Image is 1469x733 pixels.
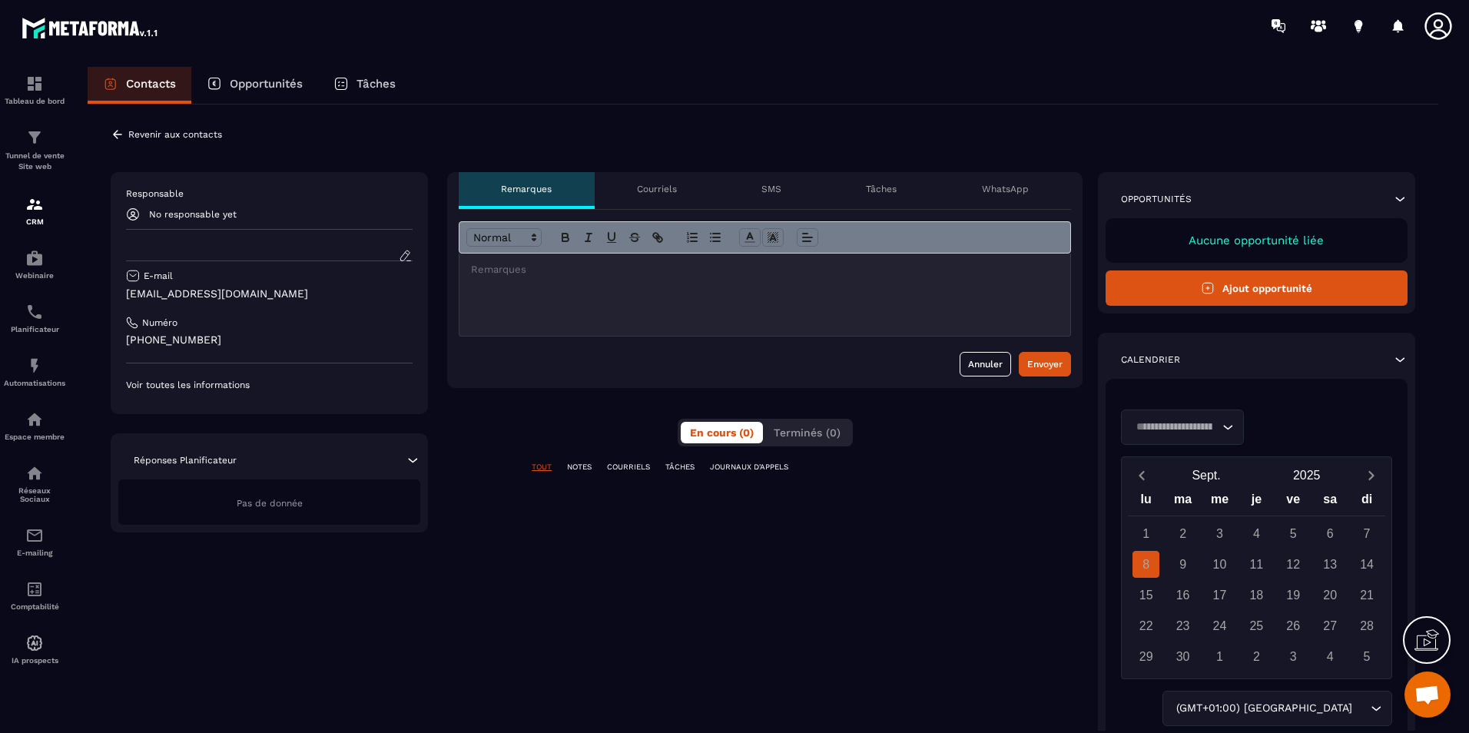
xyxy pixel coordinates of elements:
[1357,465,1385,486] button: Next month
[4,433,65,441] p: Espace membre
[1131,419,1219,436] input: Search for option
[4,569,65,622] a: accountantaccountantComptabilité
[25,410,44,429] img: automations
[1317,520,1344,547] div: 6
[25,75,44,93] img: formation
[761,183,781,195] p: SMS
[149,209,237,220] p: No responsable yet
[774,426,841,439] span: Terminés (0)
[1128,489,1165,516] div: lu
[1354,551,1381,578] div: 14
[1132,551,1159,578] div: 8
[1354,612,1381,639] div: 28
[1132,612,1159,639] div: 22
[22,14,160,41] img: logo
[1169,551,1196,578] div: 9
[532,462,552,473] p: TOUT
[237,498,303,509] span: Pas de donnée
[1128,465,1156,486] button: Previous month
[1243,520,1270,547] div: 4
[1243,551,1270,578] div: 11
[4,291,65,345] a: schedulerschedulerPlanificateur
[4,515,65,569] a: emailemailE-mailing
[126,187,413,200] p: Responsable
[1280,612,1307,639] div: 26
[1354,520,1381,547] div: 7
[690,426,754,439] span: En cours (0)
[1317,643,1344,670] div: 4
[144,270,173,282] p: E-mail
[4,271,65,280] p: Webinaire
[1317,551,1344,578] div: 13
[1121,410,1244,445] div: Search for option
[1156,462,1257,489] button: Open months overlay
[88,67,191,104] a: Contacts
[4,453,65,515] a: social-networksocial-networkRéseaux Sociaux
[1243,582,1270,609] div: 18
[4,184,65,237] a: formationformationCRM
[4,217,65,226] p: CRM
[1206,612,1233,639] div: 24
[960,352,1011,376] button: Annuler
[1206,551,1233,578] div: 10
[128,129,222,140] p: Revenir aux contacts
[710,462,788,473] p: JOURNAUX D'APPELS
[1354,582,1381,609] div: 21
[1169,582,1196,609] div: 16
[126,77,176,91] p: Contacts
[1132,520,1159,547] div: 1
[4,325,65,333] p: Planificateur
[607,462,650,473] p: COURRIELS
[1243,643,1270,670] div: 2
[1238,489,1275,516] div: je
[1348,489,1385,516] div: di
[1280,582,1307,609] div: 19
[1128,489,1385,670] div: Calendar wrapper
[25,303,44,321] img: scheduler
[1121,193,1192,205] p: Opportunités
[1121,234,1392,247] p: Aucune opportunité liée
[4,345,65,399] a: automationsautomationsAutomatisations
[1202,489,1239,516] div: me
[1132,582,1159,609] div: 15
[4,117,65,184] a: formationformationTunnel de vente Site web
[1280,643,1307,670] div: 3
[230,77,303,91] p: Opportunités
[681,422,763,443] button: En cours (0)
[1243,612,1270,639] div: 25
[4,379,65,387] p: Automatisations
[1354,643,1381,670] div: 5
[4,602,65,611] p: Comptabilité
[1404,672,1451,718] div: Ouvrir le chat
[25,526,44,545] img: email
[4,399,65,453] a: automationsautomationsEspace membre
[1317,582,1344,609] div: 20
[1311,489,1348,516] div: sa
[1206,582,1233,609] div: 17
[1132,643,1159,670] div: 29
[318,67,411,104] a: Tâches
[142,317,177,329] p: Numéro
[1206,520,1233,547] div: 3
[4,151,65,172] p: Tunnel de vente Site web
[1280,520,1307,547] div: 5
[1121,353,1180,366] p: Calendrier
[1128,520,1385,670] div: Calendar days
[356,77,396,91] p: Tâches
[126,333,413,347] p: [PHONE_NUMBER]
[1256,462,1357,489] button: Open years overlay
[25,580,44,599] img: accountant
[982,183,1029,195] p: WhatsApp
[1206,643,1233,670] div: 1
[567,462,592,473] p: NOTES
[25,195,44,214] img: formation
[126,379,413,391] p: Voir toutes les informations
[25,464,44,483] img: social-network
[4,656,65,665] p: IA prospects
[1106,270,1408,306] button: Ajout opportunité
[191,67,318,104] a: Opportunités
[637,183,677,195] p: Courriels
[25,128,44,147] img: formation
[1027,357,1063,372] div: Envoyer
[1280,551,1307,578] div: 12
